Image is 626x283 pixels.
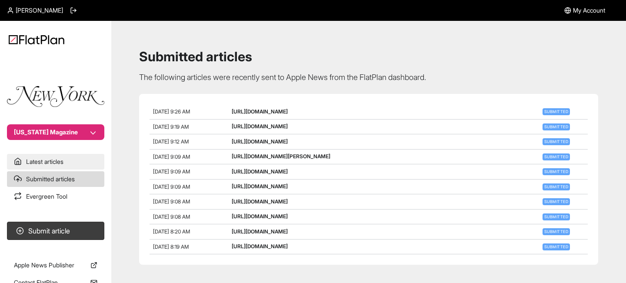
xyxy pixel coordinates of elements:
[7,124,104,140] button: [US_STATE] Magazine
[573,6,605,15] span: My Account
[153,183,190,190] span: [DATE] 9:09 AM
[7,189,104,204] a: Evergreen Tool
[543,243,570,250] span: Submitted
[541,108,572,114] a: Submitted
[153,153,190,160] span: [DATE] 9:09 AM
[7,257,104,273] a: Apple News Publisher
[7,222,104,240] button: Submit article
[543,213,570,220] span: Submitted
[7,154,104,170] a: Latest articles
[139,71,598,83] p: The following articles were recently sent to Apple News from the FlatPlan dashboard.
[541,183,572,190] a: Submitted
[543,138,570,145] span: Submitted
[543,108,570,115] span: Submitted
[541,228,572,234] a: Submitted
[16,6,63,15] span: [PERSON_NAME]
[153,138,189,145] span: [DATE] 9:12 AM
[232,213,288,220] a: [URL][DOMAIN_NAME]
[543,168,570,175] span: Submitted
[541,168,572,174] a: Submitted
[543,183,570,190] span: Submitted
[153,108,190,115] span: [DATE] 9:26 AM
[541,123,572,130] a: Submitted
[9,35,64,44] img: Logo
[543,153,570,160] span: Submitted
[7,171,104,187] a: Submitted articles
[153,243,189,250] span: [DATE] 8:19 AM
[232,228,288,235] a: [URL][DOMAIN_NAME]
[153,228,190,235] span: [DATE] 8:20 AM
[232,123,288,130] a: [URL][DOMAIN_NAME]
[232,243,288,250] a: [URL][DOMAIN_NAME]
[541,153,572,160] a: Submitted
[153,213,190,220] span: [DATE] 9:08 AM
[543,123,570,130] span: Submitted
[153,198,190,205] span: [DATE] 9:08 AM
[541,213,572,220] a: Submitted
[153,123,189,130] span: [DATE] 9:19 AM
[232,183,288,190] a: [URL][DOMAIN_NAME]
[139,49,598,64] h1: Submitted articles
[541,243,572,250] a: Submitted
[153,168,190,175] span: [DATE] 9:09 AM
[232,138,288,145] a: [URL][DOMAIN_NAME]
[232,108,288,115] a: [URL][DOMAIN_NAME]
[543,228,570,235] span: Submitted
[232,198,288,205] a: [URL][DOMAIN_NAME]
[543,198,570,205] span: Submitted
[7,6,63,15] a: [PERSON_NAME]
[232,168,288,175] a: [URL][DOMAIN_NAME]
[541,198,572,204] a: Submitted
[7,86,104,107] img: Publication Logo
[232,153,330,160] a: [URL][DOMAIN_NAME][PERSON_NAME]
[541,138,572,144] a: Submitted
